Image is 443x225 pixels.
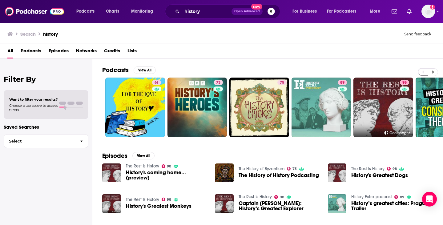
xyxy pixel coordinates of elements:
span: Logged in as cfreundlich [421,5,435,18]
span: 98 [167,165,171,168]
span: For Podcasters [327,7,356,16]
a: The History of History Podcasting [239,173,319,178]
img: History's Greatest Dogs [328,163,347,182]
button: Select [4,134,88,148]
a: History Extra podcast [351,194,392,199]
span: Monitoring [131,7,153,16]
span: For Business [292,7,317,16]
a: 98 [387,167,397,171]
img: History's Greatest Monkeys [102,194,121,213]
img: User Profile [421,5,435,18]
button: open menu [323,6,365,16]
div: Search podcasts, credits, & more... [171,4,286,18]
span: 98 [167,198,171,201]
a: 98 [353,78,413,137]
a: 75 [287,167,297,171]
a: PodcastsView All [102,66,156,74]
h2: Filter By [4,75,88,84]
p: Saved Searches [4,124,88,130]
a: 73 [167,78,227,137]
button: Show profile menu [421,5,435,18]
a: All [7,46,13,58]
a: The Rest Is History [126,163,159,169]
a: 75 [277,80,287,85]
button: open menu [72,6,103,16]
a: Show notifications dropdown [405,6,414,17]
span: 98 [393,167,397,170]
button: open menu [365,6,388,16]
input: Search podcasts, credits, & more... [182,6,232,16]
span: Choose a tab above to access filters. [9,103,58,112]
span: 75 [280,80,284,86]
span: 98 [402,80,407,86]
span: 61 [155,80,159,86]
span: Open Advanced [234,10,260,13]
span: Podcasts [76,7,95,16]
a: Charts [102,6,123,16]
h2: Podcasts [102,66,129,74]
a: Credits [104,46,120,58]
span: Want to filter your results? [9,97,58,102]
h3: Search [20,31,36,37]
a: The History of Byzantium [239,166,284,171]
a: Episodes [49,46,69,58]
button: View All [132,152,155,159]
a: Captain Cook: History’s Greatest Explorer [239,201,320,211]
a: Show notifications dropdown [389,6,400,17]
a: History's Greatest Monkeys [126,203,191,209]
svg: Add a profile image [430,5,435,10]
a: 75 [229,78,289,137]
a: History’s greatest cities: Prague Trailer [351,201,433,211]
span: Charts [106,7,119,16]
a: Networks [76,46,97,58]
a: 98 [162,164,171,168]
img: Podchaser - Follow, Share and Rate Podcasts [5,6,64,17]
span: 89 [400,196,404,199]
span: More [370,7,380,16]
button: View All [134,66,156,74]
a: 61 [105,78,165,137]
div: Open Intercom Messenger [422,192,437,207]
span: 73 [216,80,220,86]
h3: history [43,31,58,37]
span: Captain [PERSON_NAME]: History’s Greatest Explorer [239,201,320,211]
span: 89 [340,80,344,86]
a: Lists [127,46,137,58]
a: 98 [162,198,171,201]
span: 75 [292,167,297,170]
a: The History of History Podcasting [215,163,234,182]
button: open menu [288,6,324,16]
img: Captain Cook: History’s Greatest Explorer [215,194,234,213]
a: History's coming home... (preview) [126,170,208,180]
button: Open AdvancedNew [232,8,263,15]
a: 73 [214,80,223,85]
h2: Episodes [102,152,127,160]
a: 61 [152,80,161,85]
button: open menu [127,6,161,16]
a: 98 [274,195,284,199]
a: Podcasts [21,46,41,58]
a: History's Greatest Dogs [351,173,408,178]
a: 89 [292,78,351,137]
a: 89 [394,195,404,199]
a: The Rest Is History [126,197,159,202]
img: History’s greatest cities: Prague Trailer [328,194,347,213]
span: New [251,4,262,10]
a: The Rest Is History [351,166,385,171]
a: 98 [400,80,409,85]
button: Send feedback [402,31,433,37]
